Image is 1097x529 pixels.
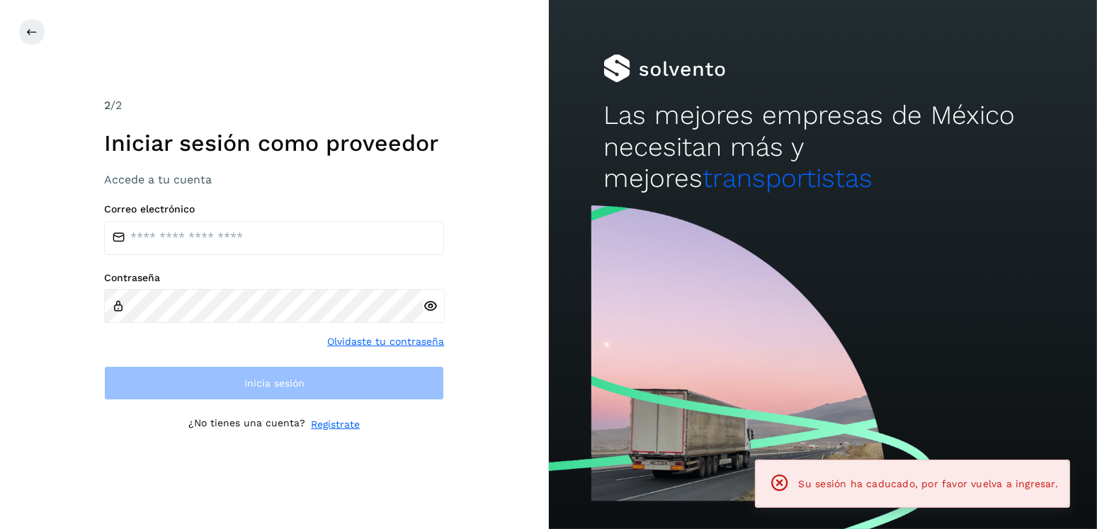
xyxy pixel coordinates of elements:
[104,97,444,114] div: /2
[104,130,444,157] h1: Iniciar sesión como proveedor
[104,366,444,400] button: Inicia sesión
[327,334,444,349] a: Olvidaste tu contraseña
[703,163,873,193] span: transportistas
[244,378,305,388] span: Inicia sesión
[104,98,110,112] span: 2
[104,203,444,215] label: Correo electrónico
[311,417,360,432] a: Regístrate
[104,173,444,186] h3: Accede a tu cuenta
[799,478,1058,489] span: Su sesión ha caducado, por favor vuelva a ingresar.
[188,417,305,432] p: ¿No tienes una cuenta?
[603,100,1042,194] h2: Las mejores empresas de México necesitan más y mejores
[104,272,444,284] label: Contraseña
